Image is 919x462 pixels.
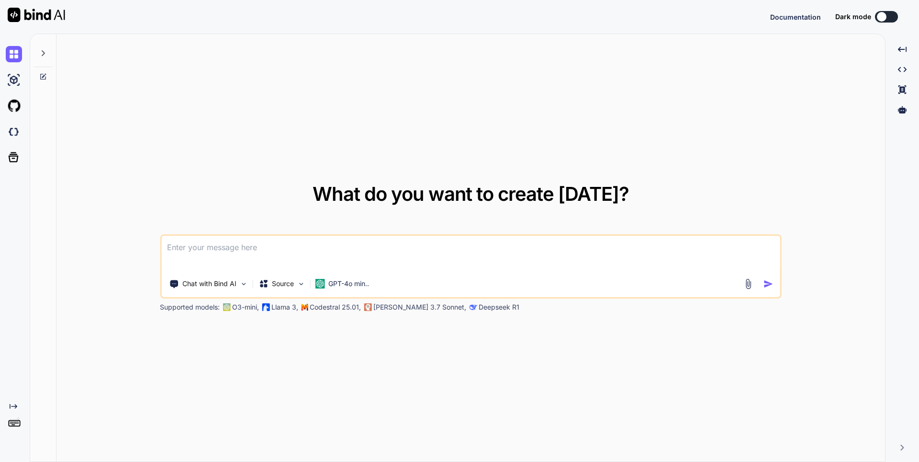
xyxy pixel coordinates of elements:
span: Documentation [770,13,821,21]
span: What do you want to create [DATE]? [313,182,629,206]
img: Mistral-AI [301,304,308,311]
p: Llama 3, [271,302,298,312]
p: Source [272,279,294,289]
img: darkCloudIdeIcon [6,124,22,140]
p: [PERSON_NAME] 3.7 Sonnet, [373,302,466,312]
img: claude [364,303,371,311]
img: GPT-4 [223,303,230,311]
button: Documentation [770,12,821,22]
img: attachment [743,278,754,289]
img: Pick Tools [239,280,247,288]
img: githubLight [6,98,22,114]
span: Dark mode [835,12,871,22]
img: chat [6,46,22,62]
img: Pick Models [297,280,305,288]
p: Chat with Bind AI [182,279,236,289]
img: Bind AI [8,8,65,22]
img: icon [763,279,773,289]
p: GPT-4o min.. [328,279,369,289]
img: GPT-4o mini [315,279,325,289]
p: O3-mini, [232,302,259,312]
p: Deepseek R1 [479,302,519,312]
img: ai-studio [6,72,22,88]
img: Llama2 [262,303,269,311]
p: Codestral 25.01, [310,302,361,312]
p: Supported models: [160,302,220,312]
img: claude [469,303,477,311]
